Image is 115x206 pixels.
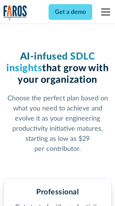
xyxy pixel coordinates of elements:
a: Get a demo [49,4,92,20]
a: home [3,5,27,21]
div: menu [97,3,112,21]
img: Logo of the analytics and reporting company Faros. [3,5,27,21]
p: Choose the perfect plan based on what you need to achieve and evolve it as your engineering produ... [3,94,112,154]
h1: that grow with your organization [3,51,112,86]
h2: Professional [36,188,79,197]
span: AI-infused SDLC insights [6,52,95,73]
